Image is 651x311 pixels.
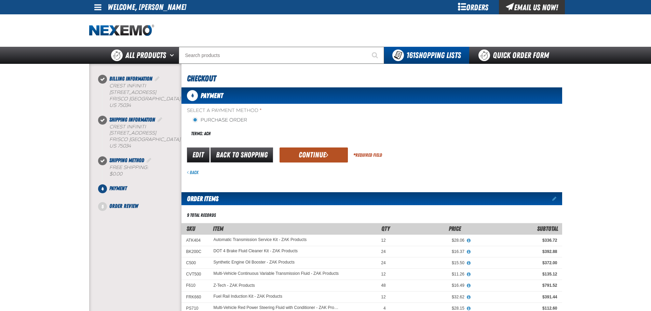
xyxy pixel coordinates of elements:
[89,25,154,37] a: Home
[464,249,473,255] button: View All Prices for DOT 4 Brake Fluid Cleaner Kit - ZAK Products
[464,294,473,300] button: View All Prices for Fuel Rail Induction Kit - ZAK Products
[187,147,209,162] a: Edit
[381,272,385,277] span: 12
[181,192,218,205] h2: Order Items
[464,260,473,266] button: View All Prices for Synthetic Engine Oil Booster - ZAK Products
[211,147,273,162] a: Back to Shopping
[98,202,107,211] span: 5
[118,143,131,149] bdo: 75034
[89,25,154,37] img: Nexemo logo
[103,116,181,157] li: Shipping Information. Step 2 of 5. Completed
[109,185,127,192] span: Payment
[280,147,348,162] button: Continue
[187,126,372,141] div: Terms: ACH
[109,102,116,108] span: US
[109,96,128,102] span: FRISCO
[474,260,557,266] div: $372.00
[353,152,382,158] div: Required Field
[187,108,372,114] span: Select a Payment Method
[192,117,247,124] label: Purchase Order
[109,124,146,130] span: Crest Infiniti
[395,271,464,277] div: $11.26
[552,196,562,201] a: Edit items
[464,271,473,278] button: View All Prices for Multi-Vehicle Continuous Variable Transmission Fluid - ZAK Products
[381,260,385,265] span: 24
[179,47,384,64] input: Search
[109,143,116,149] span: US
[214,294,282,299] a: Fuel Rail Induction Kit - ZAK Products
[109,83,146,89] span: Crest Infiniti
[103,75,181,116] li: Billing Information. Step 1 of 5. Completed
[192,117,198,123] input: Purchase Order
[383,306,386,311] span: 4
[381,295,385,299] span: 12
[98,184,107,193] span: 4
[129,96,180,102] span: [GEOGRAPHIC_DATA]
[395,249,464,254] div: $16.37
[469,47,562,64] a: Quick Order Form
[367,47,384,64] button: Start Searching
[384,47,469,64] button: You have 161 Shopping Lists. Open to view details
[109,75,152,82] span: Billing Information
[381,249,385,254] span: 24
[406,51,461,60] span: Shopping Lists
[129,137,180,142] span: [GEOGRAPHIC_DATA]
[395,294,464,300] div: $32.62
[395,283,464,288] div: $16.49
[125,49,166,61] span: All Products
[109,203,138,209] span: Order Review
[214,306,341,310] a: Multi-Vehicle Red Power Steering Fluid with Conditioner - ZAK Products
[97,75,181,210] nav: Checkout steps. Current step is Payment. Step 4 of 5
[464,238,473,244] button: View All Prices for Automatic Transmission Service Kit - ZAK Products
[395,306,464,311] div: $28.15
[214,238,307,242] a: Automatic Transmission Service Kit - ZAK Products
[395,238,464,243] div: $28.06
[474,271,557,277] div: $135.12
[187,90,198,101] span: 4
[181,291,209,302] td: FRK660
[214,249,298,254] a: DOT 4 Brake Fluid Cleaner Kit - ZAK Products
[109,171,122,177] strong: $0.00
[381,225,390,232] span: Qty
[214,260,295,265] a: Synthetic Engine Oil Booster - ZAK Products
[187,170,199,175] a: Back
[181,280,209,291] td: F610
[406,51,415,60] strong: 161
[187,212,216,218] div: 9 total records
[146,157,152,164] a: Edit Shipping Method
[381,238,385,243] span: 12
[109,165,181,178] div: Free Shipping:
[381,283,385,288] span: 48
[181,235,209,246] td: ATK404
[109,157,144,164] span: Shipping Method
[449,225,461,232] span: Price
[181,257,209,269] td: C500
[187,74,216,83] span: Checkout
[167,47,179,64] button: Open All Products pages
[474,249,557,254] div: $392.88
[474,306,557,311] div: $112.60
[109,116,155,123] span: Shipping Information
[395,260,464,266] div: $15.50
[157,116,163,123] a: Edit Shipping Information
[154,75,161,82] a: Edit Billing Information
[109,89,156,95] span: [STREET_ADDRESS]
[109,137,128,142] span: FRISCO
[474,238,557,243] div: $336.72
[181,246,209,257] td: BK200C
[201,91,223,100] span: Payment
[464,283,473,289] button: View All Prices for Z-Tech - ZAK Products
[103,156,181,184] li: Shipping Method. Step 3 of 5. Completed
[214,271,339,276] a: Multi-Vehicle Continuous Variable Transmission Fluid - ZAK Products
[474,294,557,300] div: $391.44
[537,225,558,232] span: Subtotal
[181,269,209,280] td: CVT500
[213,225,223,232] span: Item
[103,202,181,210] li: Order Review. Step 5 of 5. Not Completed
[214,283,255,288] a: Z-Tech - ZAK Products
[109,130,156,136] span: [STREET_ADDRESS]
[474,283,557,288] div: $791.52
[187,225,195,232] a: SKU
[103,184,181,202] li: Payment. Step 4 of 5. Not Completed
